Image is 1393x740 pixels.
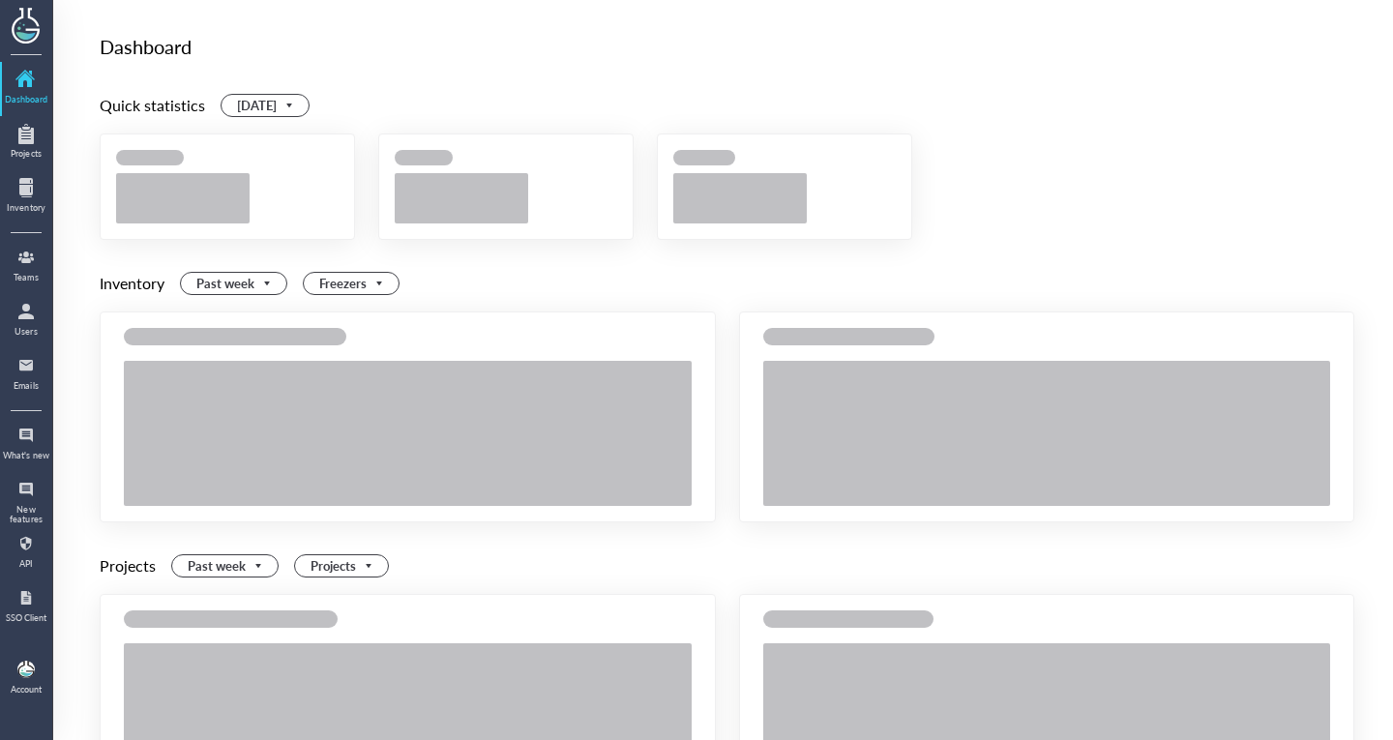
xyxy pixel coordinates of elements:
[2,582,50,633] a: SSO Client
[2,474,50,524] a: New features
[2,149,50,159] div: Projects
[2,559,50,569] div: API
[2,296,50,346] a: Users
[2,242,50,292] a: Teams
[2,95,50,104] div: Dashboard
[2,203,50,213] div: Inventory
[100,271,164,296] div: Inventory
[2,528,50,578] a: API
[100,553,156,578] div: Projects
[2,381,50,391] div: Emails
[100,31,1354,62] div: Dashboard
[2,118,50,168] a: Projects
[11,685,42,695] div: Account
[237,95,297,116] span: Today
[319,273,387,294] span: Freezers
[196,273,275,294] span: Past week
[100,93,205,118] div: Quick statistics
[2,350,50,400] a: Emails
[188,555,266,577] span: Past week
[2,172,50,222] a: Inventory
[2,420,50,470] a: What's new
[2,505,50,525] div: New features
[2,273,50,282] div: Teams
[2,327,50,337] div: Users
[311,555,376,577] span: Projects
[17,661,35,678] img: b9474ba4-a536-45cc-a50d-c6e2543a7ac2.jpeg
[2,613,50,623] div: SSO Client
[3,1,49,46] img: genemod logo
[2,64,50,114] a: Dashboard
[2,451,50,460] div: What's new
